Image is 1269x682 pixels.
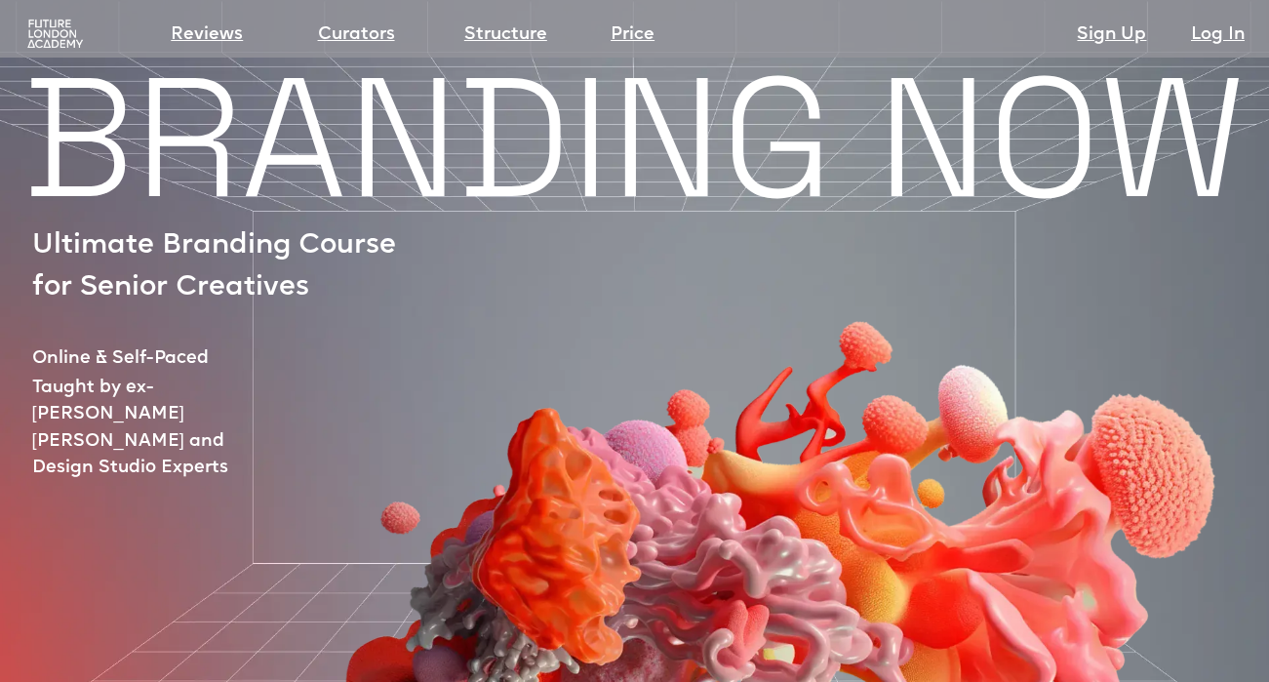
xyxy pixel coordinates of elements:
[318,21,395,49] a: Curators
[32,375,286,481] p: Taught by ex-[PERSON_NAME] [PERSON_NAME] and Design Studio Experts
[32,225,413,309] p: Ultimate Branding Course for Senior Creatives
[171,21,243,49] a: Reviews
[464,21,547,49] a: Structure
[1191,21,1245,49] a: Log In
[611,21,654,49] a: Price
[1077,21,1146,49] a: Sign Up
